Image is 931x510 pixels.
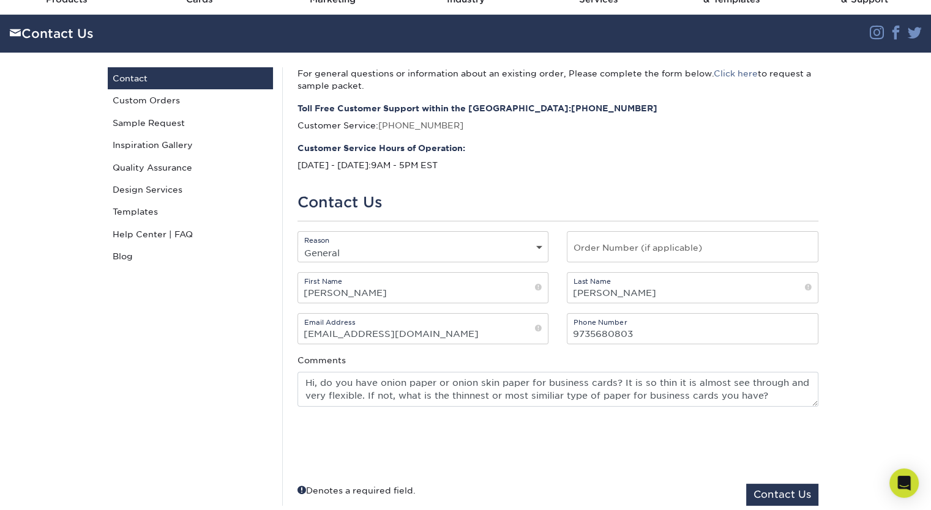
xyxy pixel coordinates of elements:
[108,223,273,245] a: Help Center | FAQ
[297,484,416,497] div: Denotes a required field.
[297,102,818,132] p: Customer Service:
[297,142,818,154] strong: Customer Service Hours of Operation:
[714,68,758,78] a: Click here
[108,201,273,223] a: Templates
[297,67,818,92] p: For general questions or information about an existing order, Please complete the form below. to ...
[108,157,273,179] a: Quality Assurance
[746,484,818,506] button: Contact Us
[108,134,273,156] a: Inspiration Gallery
[297,142,818,172] p: 9AM - 5PM EST
[297,354,346,366] label: Comments
[108,67,273,89] a: Contact
[297,194,818,212] h1: Contact Us
[378,120,463,130] a: [PHONE_NUMBER]
[108,179,273,201] a: Design Services
[108,112,273,134] a: Sample Request
[297,160,371,170] span: [DATE] - [DATE]:
[889,468,919,498] div: Open Intercom Messenger
[632,421,796,464] iframe: reCAPTCHA
[108,89,273,111] a: Custom Orders
[108,245,273,267] a: Blog
[297,102,818,114] strong: Toll Free Customer Support within the [GEOGRAPHIC_DATA]:
[571,103,657,113] a: [PHONE_NUMBER]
